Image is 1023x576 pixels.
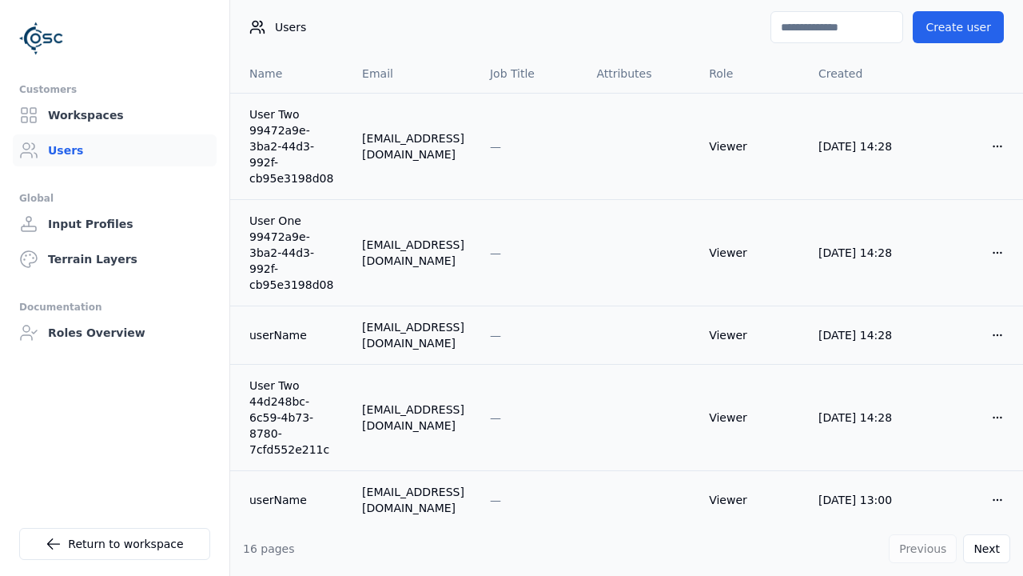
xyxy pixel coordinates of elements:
div: [EMAIL_ADDRESS][DOMAIN_NAME] [362,319,464,351]
div: Viewer [709,410,793,426]
th: Created [806,54,916,93]
a: User Two 99472a9e-3ba2-44d3-992f-cb95e3198d08 [249,106,336,186]
a: User One 99472a9e-3ba2-44d3-992f-cb95e3198d08 [249,213,336,293]
img: Logo [19,16,64,61]
a: Roles Overview [13,317,217,349]
div: [EMAIL_ADDRESS][DOMAIN_NAME] [362,402,464,434]
span: Users [275,19,306,35]
span: — [490,494,501,506]
th: Job Title [477,54,583,93]
a: User Two 44d248bc-6c59-4b73-8780-7cfd552e211c [249,378,336,458]
div: [DATE] 14:28 [818,245,903,261]
div: [EMAIL_ADDRESS][DOMAIN_NAME] [362,237,464,269]
div: Viewer [709,492,793,508]
div: Documentation [19,298,210,317]
div: Customers [19,80,210,99]
div: [DATE] 13:00 [818,492,903,508]
div: [EMAIL_ADDRESS][DOMAIN_NAME] [362,484,464,516]
a: Input Profiles [13,208,217,240]
a: Return to workspace [19,528,210,560]
div: [DATE] 14:28 [818,138,903,154]
span: — [490,411,501,424]
div: [EMAIL_ADDRESS][DOMAIN_NAME] [362,130,464,162]
div: Viewer [709,245,793,261]
button: Next [963,534,1010,563]
th: Role [696,54,806,93]
span: — [490,329,501,342]
th: Attributes [583,54,696,93]
button: Create user [913,11,1004,43]
div: [DATE] 14:28 [818,327,903,343]
span: 16 pages [243,542,295,555]
a: Users [13,134,217,166]
div: Viewer [709,138,793,154]
a: Workspaces [13,99,217,131]
span: — [490,140,501,153]
div: Global [19,189,210,208]
div: Viewer [709,327,793,343]
a: userName [249,492,336,508]
div: [DATE] 14:28 [818,410,903,426]
a: userName [249,327,336,343]
th: Name [230,54,349,93]
span: — [490,246,501,259]
a: Terrain Layers [13,243,217,275]
th: Email [349,54,477,93]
